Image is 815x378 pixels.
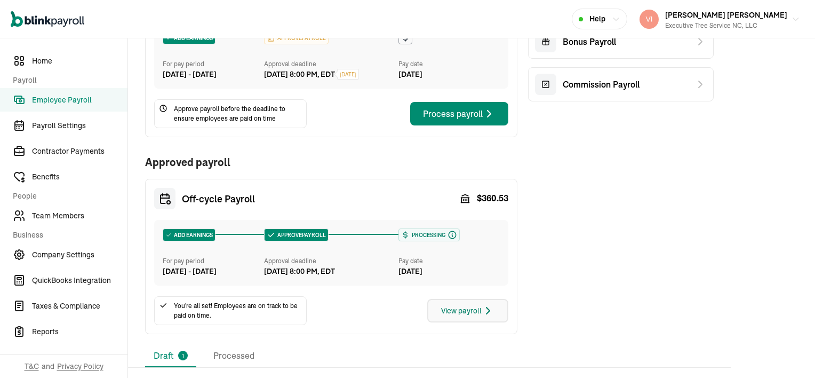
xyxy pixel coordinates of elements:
button: [PERSON_NAME] [PERSON_NAME]Executive Tree Service NC, LLC [635,6,804,33]
span: Reports [32,326,127,337]
span: Payroll [13,75,121,86]
div: Executive Tree Service NC, LLC [665,21,787,30]
span: Privacy Policy [57,361,103,372]
li: Draft [145,345,196,367]
span: Payroll Settings [32,120,127,131]
span: Taxes & Compliance [32,301,127,312]
span: Processing [410,231,445,239]
span: $ 360.53 [477,192,508,205]
button: View payroll [427,299,508,322]
span: [DATE] [340,70,356,78]
span: People [13,191,121,202]
span: Home [32,56,127,67]
span: Help [589,13,605,25]
div: [DATE] - [DATE] [163,69,264,80]
span: Commission Payroll [563,78,640,91]
div: ADD EARNINGS [163,229,215,241]
span: T&C [25,361,39,372]
span: 1 [182,352,184,360]
span: Benefits [32,171,127,183]
div: [DATE] 8:00 PM, EDT [264,266,335,277]
div: For pay period [163,59,264,69]
span: Business [13,230,121,241]
h1: Approved payroll [145,154,517,170]
button: Help [572,9,627,29]
div: Pay date [398,256,500,266]
div: [DATE] [398,69,500,80]
li: Processed [205,345,263,367]
span: APPROVE PAYROLL [275,231,326,239]
div: [DATE] [398,266,500,277]
span: Contractor Payments [32,146,127,157]
div: Process payroll [423,107,496,120]
div: Pay date [398,59,500,69]
nav: Global [11,4,84,35]
div: Approval deadline [264,59,395,69]
span: Team Members [32,210,127,222]
div: Approval deadline [264,256,395,266]
iframe: Chat Widget [762,327,815,378]
span: QuickBooks Integration [32,275,127,286]
div: View payroll [441,304,494,317]
span: Employee Payroll [32,94,127,106]
span: Bonus Payroll [563,35,616,48]
button: Process payroll [410,102,508,125]
span: You're all set! Employees are on track to be paid on time. [174,301,302,320]
span: Company Settings [32,249,127,261]
div: For pay period [163,256,264,266]
div: [DATE] 8:00 PM, EDT [264,69,335,80]
span: [PERSON_NAME] [PERSON_NAME] [665,10,787,20]
div: [DATE] - [DATE] [163,266,264,277]
span: Off‑cycle Payroll [182,192,255,206]
span: Approve payroll before the deadline to ensure employees are paid on time [174,104,302,123]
